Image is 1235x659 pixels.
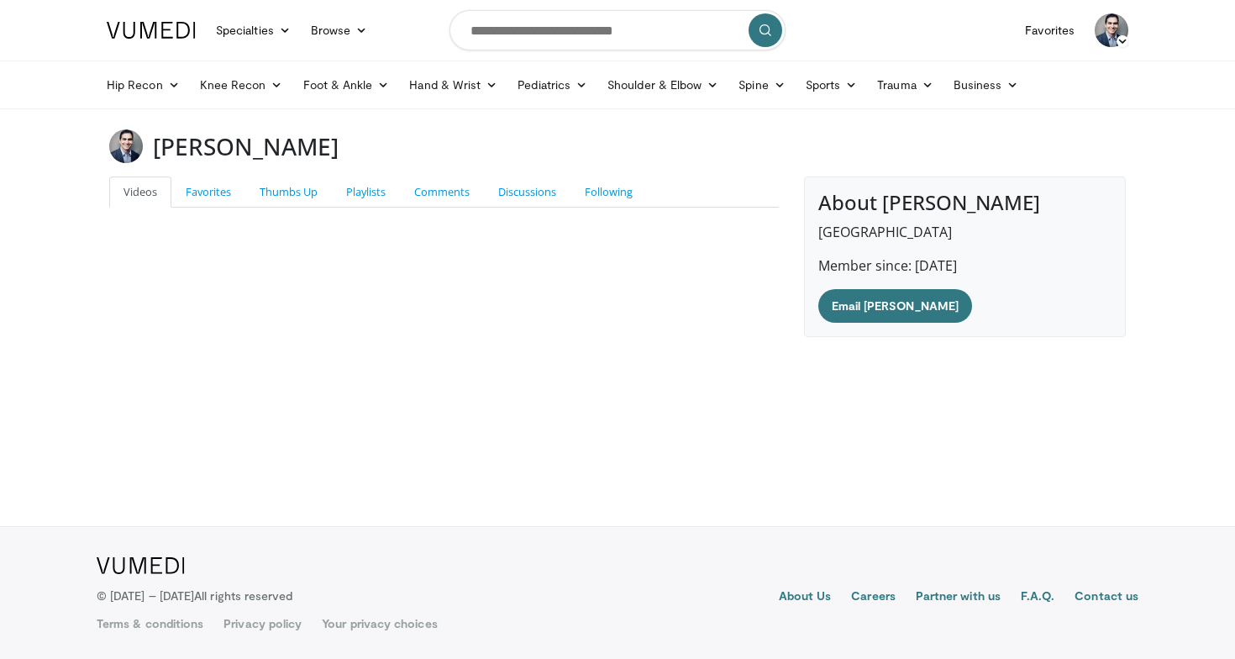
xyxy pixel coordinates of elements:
img: Avatar [109,129,143,163]
a: Following [570,177,647,208]
a: About Us [779,588,832,608]
a: Sports [796,68,868,102]
img: VuMedi Logo [97,557,185,574]
img: VuMedi Logo [107,22,196,39]
p: © [DATE] – [DATE] [97,588,293,604]
a: Partner with us [916,588,1001,608]
a: Knee Recon [190,68,293,102]
a: F.A.Q. [1021,588,1054,608]
h3: [PERSON_NAME] [153,129,339,163]
a: Hip Recon [97,68,190,102]
a: Comments [400,177,484,208]
a: Specialties [206,13,301,47]
a: Thumbs Up [245,177,332,208]
a: Email [PERSON_NAME] [818,289,972,323]
a: Hand & Wrist [399,68,507,102]
a: Favorites [171,177,245,208]
a: Shoulder & Elbow [597,68,728,102]
a: Terms & conditions [97,615,203,632]
a: Trauma [867,68,943,102]
span: All rights reserved [194,588,292,603]
a: Careers [851,588,896,608]
a: Playlists [332,177,400,208]
a: Pediatrics [507,68,597,102]
a: Videos [109,177,171,208]
a: Browse [301,13,378,47]
a: Spine [728,68,795,102]
a: Favorites [1015,13,1085,47]
a: Business [943,68,1029,102]
a: Contact us [1075,588,1138,608]
a: Foot & Ankle [293,68,400,102]
h4: About [PERSON_NAME] [818,191,1111,215]
img: Avatar [1095,13,1128,47]
a: Your privacy choices [322,615,437,632]
input: Search topics, interventions [449,10,786,50]
a: Discussions [484,177,570,208]
a: Privacy policy [223,615,302,632]
p: Member since: [DATE] [818,256,1111,276]
p: [GEOGRAPHIC_DATA] [818,222,1111,242]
